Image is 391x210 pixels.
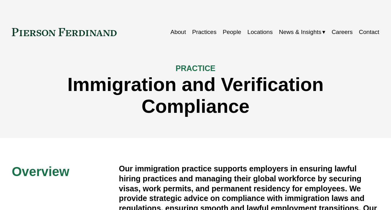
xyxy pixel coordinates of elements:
h1: Immigration and Verification Compliance [12,74,379,117]
a: Careers [332,26,353,38]
span: PRACTICE [175,64,215,73]
a: About [170,26,186,38]
a: folder dropdown [279,26,325,38]
a: Contact [359,26,379,38]
a: Locations [247,26,272,38]
span: Overview [12,164,69,179]
a: Practices [192,26,216,38]
span: News & Insights [279,27,321,37]
a: People [223,26,241,38]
